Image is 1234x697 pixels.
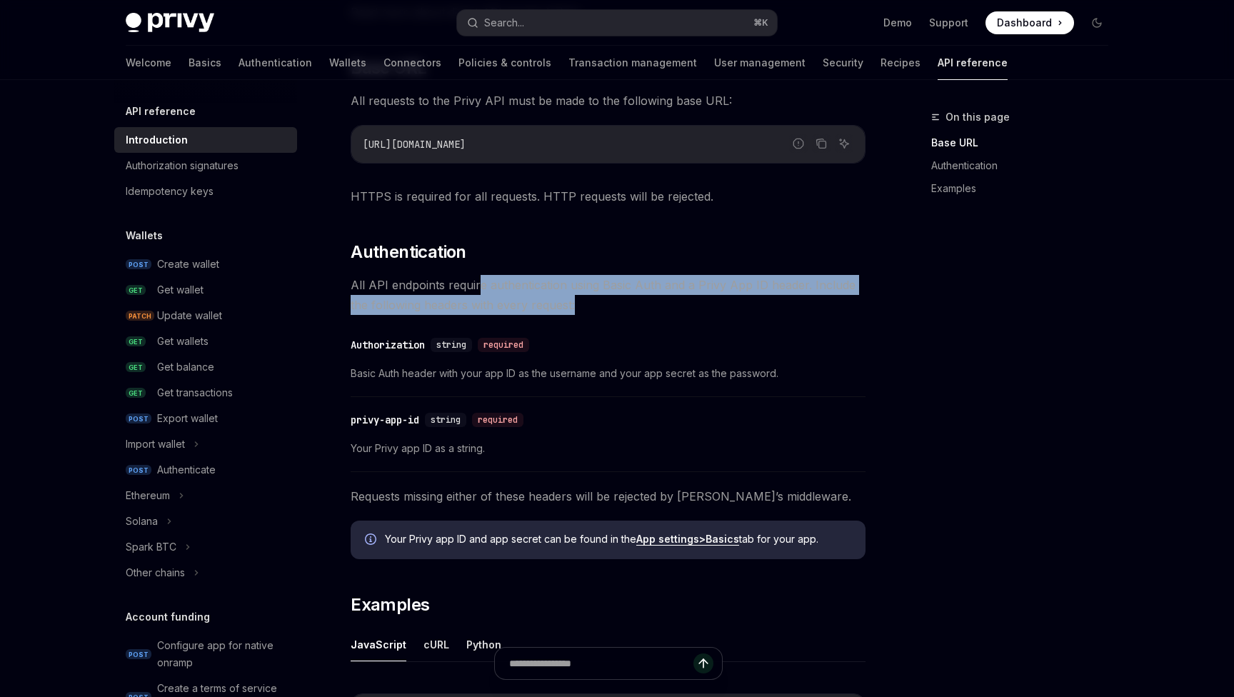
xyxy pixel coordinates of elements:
[157,461,216,478] div: Authenticate
[114,633,297,676] a: POSTConfigure app for native onramp
[157,358,214,376] div: Get balance
[351,593,429,616] span: Examples
[126,413,151,424] span: POST
[126,436,185,453] div: Import wallet
[126,157,239,174] div: Authorization signatures
[938,46,1008,80] a: API reference
[126,259,151,270] span: POST
[636,533,739,546] a: App settings>Basics
[114,457,297,483] a: POSTAuthenticate
[157,281,204,299] div: Get wallet
[431,414,461,426] span: string
[126,285,146,296] span: GET
[126,336,146,347] span: GET
[157,384,233,401] div: Get transactions
[114,127,297,153] a: Introduction
[365,533,379,548] svg: Info
[706,533,739,545] strong: Basics
[126,227,163,244] h5: Wallets
[351,186,866,206] span: HTTPS is required for all requests. HTTP requests will be rejected.
[351,628,406,661] button: JavaScript
[931,154,1120,177] a: Authentication
[157,637,289,671] div: Configure app for native onramp
[985,11,1074,34] a: Dashboard
[509,648,693,679] input: Ask a question...
[351,365,866,382] span: Basic Auth header with your app ID as the username and your app secret as the password.
[126,608,210,626] h5: Account funding
[157,256,219,273] div: Create wallet
[881,46,921,80] a: Recipes
[126,564,185,581] div: Other chains
[484,14,524,31] div: Search...
[383,46,441,80] a: Connectors
[157,307,222,324] div: Update wallet
[114,303,297,329] a: PATCHUpdate wallet
[114,431,297,457] button: Import wallet
[363,138,466,151] span: [URL][DOMAIN_NAME]
[351,338,425,352] div: Authorization
[126,649,151,660] span: POST
[114,483,297,508] button: Ethereum
[126,465,151,476] span: POST
[883,16,912,30] a: Demo
[351,413,419,427] div: privy-app-id
[126,311,154,321] span: PATCH
[114,329,297,354] a: GETGet wallets
[945,109,1010,126] span: On this page
[753,17,768,29] span: ⌘ K
[466,628,501,661] button: Python
[812,134,831,153] button: Copy the contents from the code block
[126,513,158,530] div: Solana
[457,10,777,36] button: Search...⌘K
[126,131,188,149] div: Introduction
[114,508,297,534] button: Solana
[823,46,863,80] a: Security
[114,251,297,277] a: POSTCreate wallet
[126,13,214,33] img: dark logo
[693,653,713,673] button: Send message
[931,131,1120,154] a: Base URL
[114,354,297,380] a: GETGet balance
[351,241,466,264] span: Authentication
[126,538,176,556] div: Spark BTC
[929,16,968,30] a: Support
[789,134,808,153] button: Report incorrect code
[157,410,218,427] div: Export wallet
[126,183,214,200] div: Idempotency keys
[126,487,170,504] div: Ethereum
[351,486,866,506] span: Requests missing either of these headers will be rejected by [PERSON_NAME]’s middleware.
[636,533,699,545] strong: App settings
[114,534,297,560] button: Spark BTC
[714,46,806,80] a: User management
[835,134,853,153] button: Ask AI
[126,46,171,80] a: Welcome
[436,339,466,351] span: string
[568,46,697,80] a: Transaction management
[351,91,866,111] span: All requests to the Privy API must be made to the following base URL:
[329,46,366,80] a: Wallets
[478,338,529,352] div: required
[997,16,1052,30] span: Dashboard
[239,46,312,80] a: Authentication
[423,628,449,661] button: cURL
[189,46,221,80] a: Basics
[114,560,297,586] button: Other chains
[114,406,297,431] a: POSTExport wallet
[931,177,1120,200] a: Examples
[1085,11,1108,34] button: Toggle dark mode
[114,380,297,406] a: GETGet transactions
[126,362,146,373] span: GET
[351,275,866,315] span: All API endpoints require authentication using Basic Auth and a Privy App ID header. Include the ...
[126,103,196,120] h5: API reference
[114,277,297,303] a: GETGet wallet
[351,440,866,457] span: Your Privy app ID as a string.
[472,413,523,427] div: required
[385,532,851,546] span: Your Privy app ID and app secret can be found in the tab for your app.
[114,153,297,179] a: Authorization signatures
[114,179,297,204] a: Idempotency keys
[458,46,551,80] a: Policies & controls
[157,333,209,350] div: Get wallets
[126,388,146,398] span: GET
